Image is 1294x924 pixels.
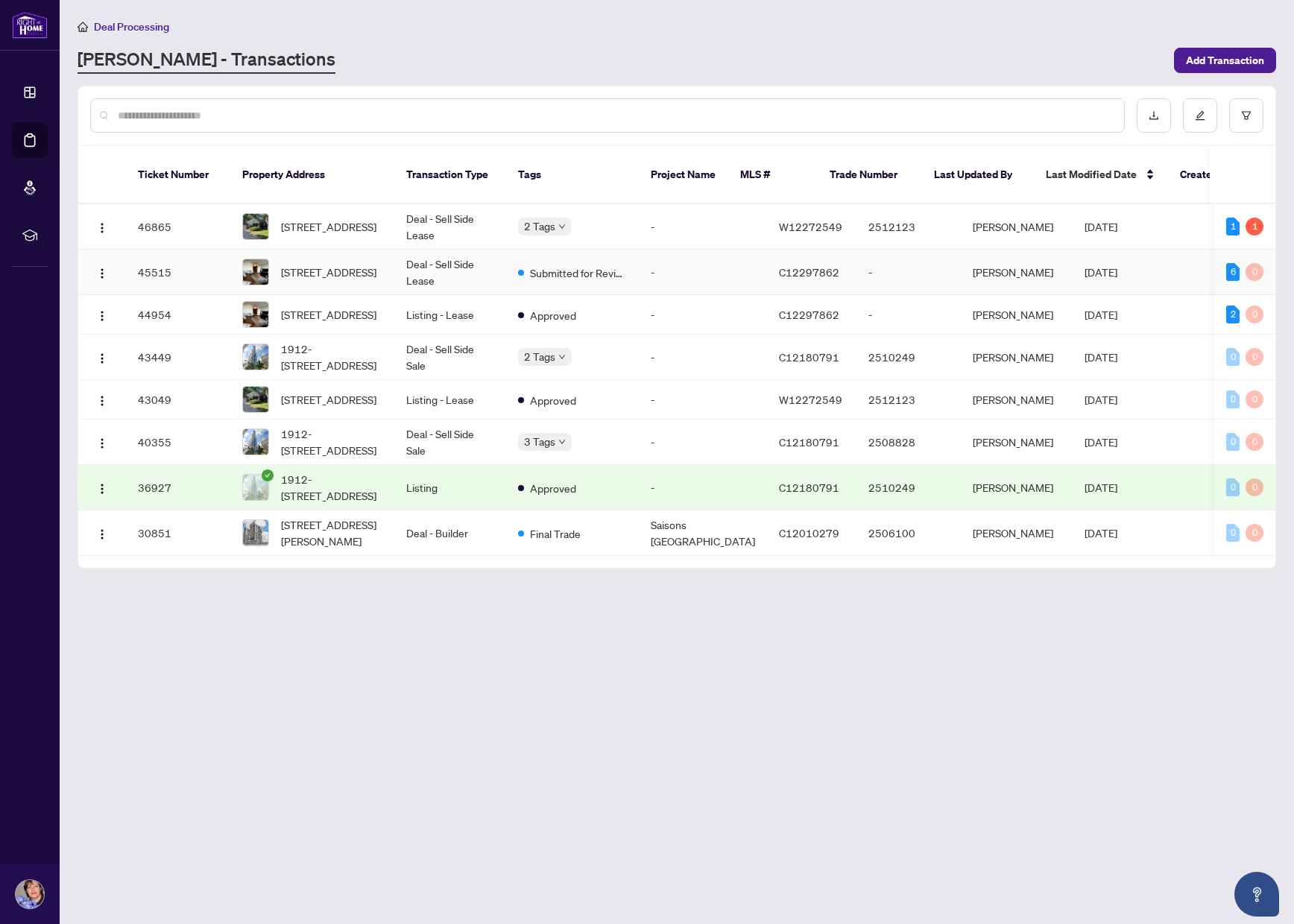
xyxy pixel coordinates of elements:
div: 0 [1246,306,1263,323]
td: - [639,465,767,510]
span: Submitted for Review [530,265,627,281]
div: 0 [1246,478,1263,496]
span: Approved [530,480,576,496]
img: thumbnail-img [243,387,268,412]
div: 0 [1246,348,1263,366]
img: Logo [96,395,108,407]
img: thumbnail-img [243,520,268,545]
span: [DATE] [1085,220,1117,233]
td: 40355 [126,420,230,465]
span: [STREET_ADDRESS] [281,306,376,323]
button: download [1137,98,1171,133]
div: 2 [1226,306,1240,323]
td: [PERSON_NAME] [961,335,1073,380]
div: 0 [1246,263,1263,281]
div: 0 [1226,390,1240,408]
td: - [856,250,961,295]
td: Deal - Sell Side Sale [394,335,506,380]
td: 2506100 [856,510,961,556]
img: Profile Icon [16,880,44,908]
td: 46865 [126,204,230,250]
button: Logo [90,475,114,499]
button: Logo [90,260,114,284]
td: [PERSON_NAME] [961,420,1073,465]
td: [PERSON_NAME] [961,380,1073,420]
th: Property Address [230,146,394,204]
img: Logo [96,268,108,279]
td: Deal - Sell Side Lease [394,250,506,295]
span: W12272549 [779,220,842,233]
td: 30851 [126,510,230,556]
span: 2 Tags [524,218,555,235]
button: Logo [90,303,114,326]
div: 0 [1246,390,1263,408]
td: 45515 [126,250,230,295]
td: [PERSON_NAME] [961,250,1073,295]
span: 1912-[STREET_ADDRESS] [281,341,382,373]
td: - [639,295,767,335]
span: check-circle [262,469,274,481]
span: C12180791 [779,350,839,364]
td: 2510249 [856,335,961,380]
th: Project Name [639,146,728,204]
button: Open asap [1234,872,1279,917]
th: MLS # [728,146,818,204]
span: [DATE] [1085,481,1117,494]
div: 0 [1246,433,1263,451]
span: down [558,353,566,361]
td: - [639,420,767,465]
td: Deal - Sell Side Lease [394,204,506,250]
th: Trade Number [818,146,922,204]
img: logo [12,11,48,39]
span: home [78,22,88,32]
span: Final Trade [530,525,581,542]
div: 6 [1226,263,1240,281]
img: thumbnail-img [243,429,268,455]
button: Add Transaction [1174,48,1276,73]
div: 0 [1226,478,1240,496]
div: 0 [1226,348,1240,366]
th: Last Modified Date [1034,146,1168,204]
span: [DATE] [1085,350,1117,364]
div: 0 [1226,524,1240,542]
span: [DATE] [1085,526,1117,539]
td: 2510249 [856,465,961,510]
span: Approved [530,392,576,408]
img: thumbnail-img [243,475,268,500]
span: edit [1195,110,1205,121]
th: Transaction Type [394,146,506,204]
button: filter [1229,98,1263,133]
span: C12010279 [779,526,839,539]
th: Tags [506,146,639,204]
span: [DATE] [1085,435,1117,449]
span: Add Transaction [1186,48,1264,72]
td: - [639,204,767,250]
img: thumbnail-img [243,214,268,239]
span: [DATE] [1085,308,1117,321]
span: C12297862 [779,308,839,321]
span: down [558,223,566,230]
span: Last Modified Date [1046,166,1137,183]
td: 43449 [126,335,230,380]
td: Deal - Builder [394,510,506,556]
img: thumbnail-img [243,302,268,327]
div: 0 [1226,433,1240,451]
button: edit [1183,98,1217,133]
span: Deal Processing [94,20,169,34]
a: [PERSON_NAME] - Transactions [78,47,335,74]
span: 1912-[STREET_ADDRESS] [281,471,382,504]
span: [STREET_ADDRESS] [281,264,376,280]
div: 1 [1226,218,1240,235]
td: - [856,295,961,335]
td: Listing - Lease [394,380,506,420]
span: download [1149,110,1159,121]
td: - [639,335,767,380]
img: Logo [96,310,108,322]
td: Saisons [GEOGRAPHIC_DATA] [639,510,767,556]
th: Last Updated By [922,146,1034,204]
span: filter [1241,110,1252,121]
div: 0 [1246,524,1263,542]
td: - [639,380,767,420]
button: Logo [90,345,114,369]
th: Created By [1168,146,1257,204]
